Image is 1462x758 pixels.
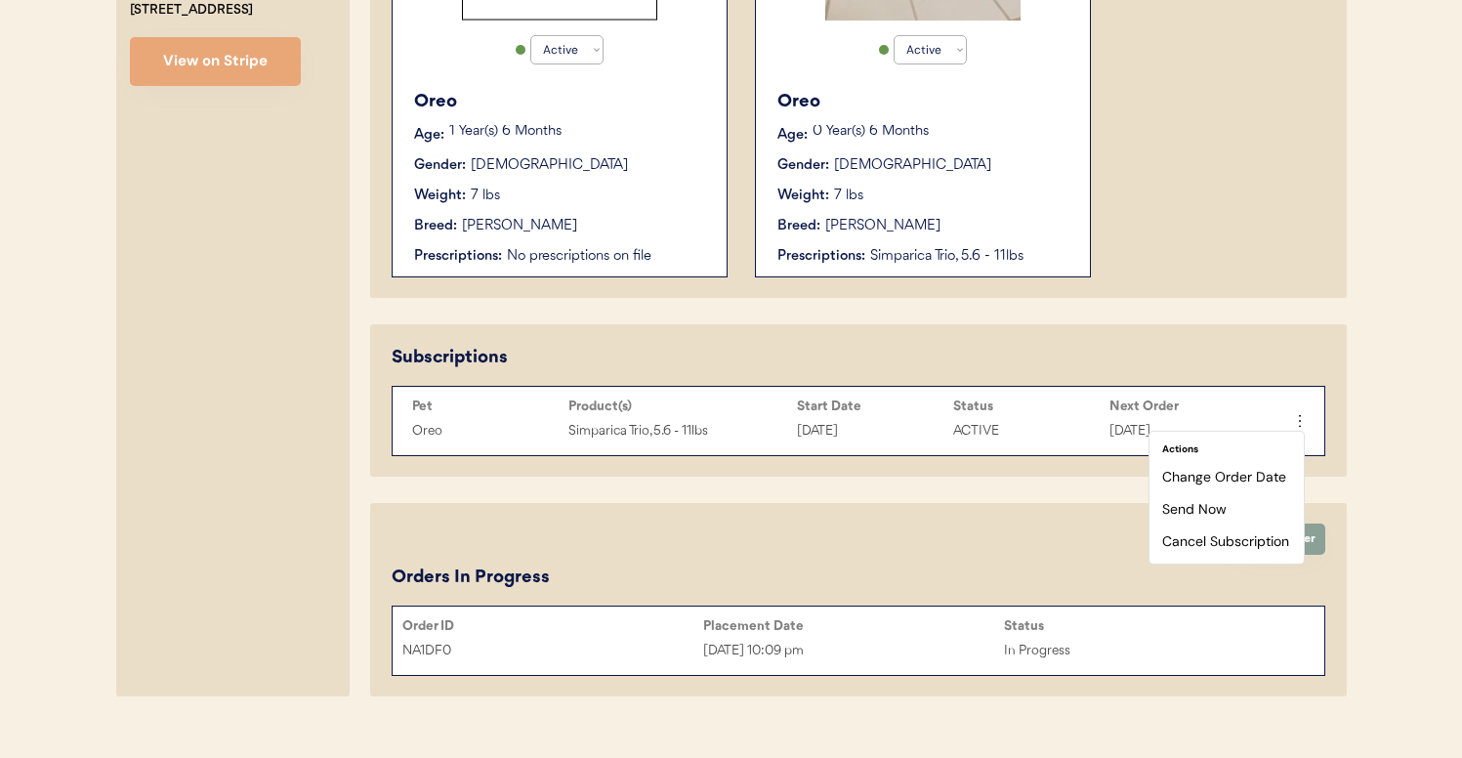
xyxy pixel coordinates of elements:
[870,246,1070,267] div: Simparica Trio, 5.6 - 11lbs
[471,186,500,206] div: 7 lbs
[568,420,787,442] div: Simparica Trio, 5.6 - 11lbs
[402,640,703,662] div: NA1DF0
[1004,618,1305,634] div: Status
[834,186,863,206] div: 7 lbs
[777,125,808,146] div: Age:
[414,125,444,146] div: Age:
[777,89,1070,115] div: Oreo
[414,89,707,115] div: Oreo
[392,565,550,591] div: Orders In Progress
[825,216,940,236] div: [PERSON_NAME]
[471,155,628,176] div: [DEMOGRAPHIC_DATA]
[1157,526,1296,556] div: Cancel Subscription
[414,216,457,236] div: Breed:
[1157,494,1296,524] div: Send Now
[1157,462,1296,491] div: Change Order Date
[1109,420,1256,442] div: [DATE]
[130,37,301,86] button: View on Stripe
[953,399,1100,414] div: Status
[797,420,943,442] div: [DATE]
[953,420,1100,442] div: ACTIVE
[703,618,1004,634] div: Placement Date
[834,155,991,176] div: [DEMOGRAPHIC_DATA]
[1004,640,1305,662] div: In Progress
[402,618,703,634] div: Order ID
[777,246,865,267] div: Prescriptions:
[797,399,943,414] div: Start Date
[568,399,787,414] div: Product(s)
[703,640,1004,662] div: [DATE] 10:09 pm
[412,420,559,442] div: Oreo
[412,399,559,414] div: Pet
[414,246,502,267] div: Prescriptions:
[507,246,707,267] div: No prescriptions on file
[1157,440,1296,459] div: Actions
[1109,399,1256,414] div: Next Order
[777,155,829,176] div: Gender:
[392,345,508,371] div: Subscriptions
[414,155,466,176] div: Gender:
[813,125,1070,139] p: 0 Year(s) 6 Months
[777,186,829,206] div: Weight:
[777,216,820,236] div: Breed:
[449,125,707,139] p: 1 Year(s) 6 Months
[462,216,577,236] div: [PERSON_NAME]
[414,186,466,206] div: Weight:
